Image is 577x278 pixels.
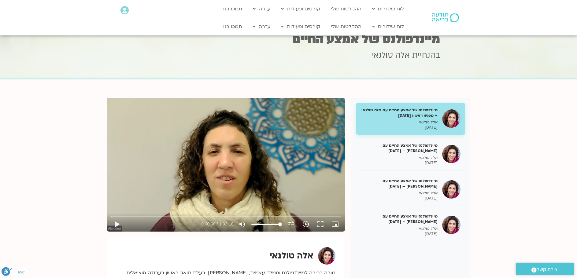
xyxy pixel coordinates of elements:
a: עזרה [250,3,273,15]
p: [DATE] [361,196,438,201]
p: אלה טולנאי [361,120,438,125]
strong: אלה טולנאי [270,250,313,262]
img: אלה טולנאי [318,247,335,265]
img: תודעה בריאה [432,13,459,22]
a: תמכו בנו [220,21,245,32]
p: [DATE] [361,231,438,236]
span: יצירת קשר [537,265,559,274]
a: עזרה [250,21,273,32]
p: אלה טולנאי [361,155,438,160]
h5: מיינדפולנס של אמצע החיים עם אלה טולנאי – מפגש ראשון [DATE] [361,107,438,118]
p: אלה טולנאי [361,226,438,231]
a: ההקלטות שלי [328,3,364,15]
h5: מיינדפולנס של אמצע החיים עם [PERSON_NAME] – [DATE] [361,143,438,154]
h5: מיינדפולנס של אמצע החיים עם [PERSON_NAME] – [DATE] [361,214,438,225]
a: יצירת קשר [516,263,574,275]
a: קורסים ופעילות [278,21,323,32]
a: לוח שידורים [369,3,407,15]
span: בהנחיית [412,50,440,61]
a: ההקלטות שלי [328,21,364,32]
a: קורסים ופעילות [278,3,323,15]
a: לוח שידורים [369,21,407,32]
img: מיינדפולנס של אמצע החיים עם אלה טולנאי – מפגש ראשון 10/03/25 [442,109,460,128]
img: מיינדפולנס של אמצע החיים עם אלה טולנאי – 24/03/25 [442,180,460,199]
a: תמכו בנו [220,3,245,15]
h1: מיינדפולנס של אמצע החיים [137,33,440,45]
p: [DATE] [361,125,438,130]
img: מיינדפולנס של אמצע החיים עם אלה טולנאי – 17/03/25 [442,145,460,163]
img: מיינדפולנס של אמצע החיים עם אלה טולנאי – 07/04/25 [442,216,460,234]
h5: מיינדפולנס של אמצע החיים עם [PERSON_NAME] – [DATE] [361,178,438,189]
p: [DATE] [361,160,438,166]
p: אלה טולנאי [361,191,438,196]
